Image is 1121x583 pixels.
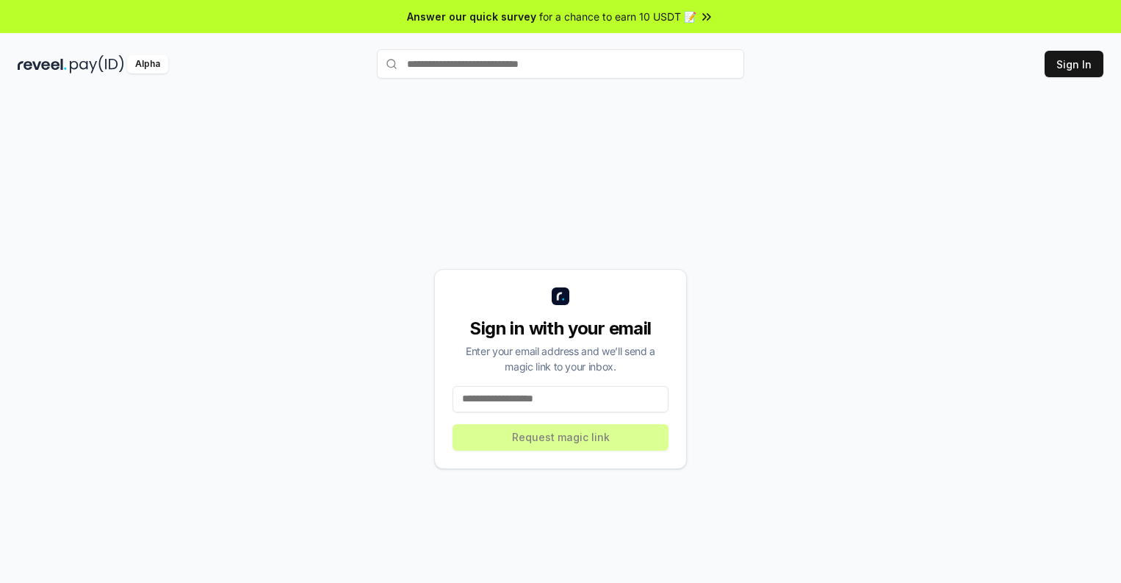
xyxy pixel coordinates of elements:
[70,55,124,74] img: pay_id
[453,317,668,340] div: Sign in with your email
[18,55,67,74] img: reveel_dark
[1045,51,1103,77] button: Sign In
[407,9,536,24] span: Answer our quick survey
[127,55,168,74] div: Alpha
[539,9,696,24] span: for a chance to earn 10 USDT 📝
[552,287,569,305] img: logo_small
[453,343,668,374] div: Enter your email address and we’ll send a magic link to your inbox.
